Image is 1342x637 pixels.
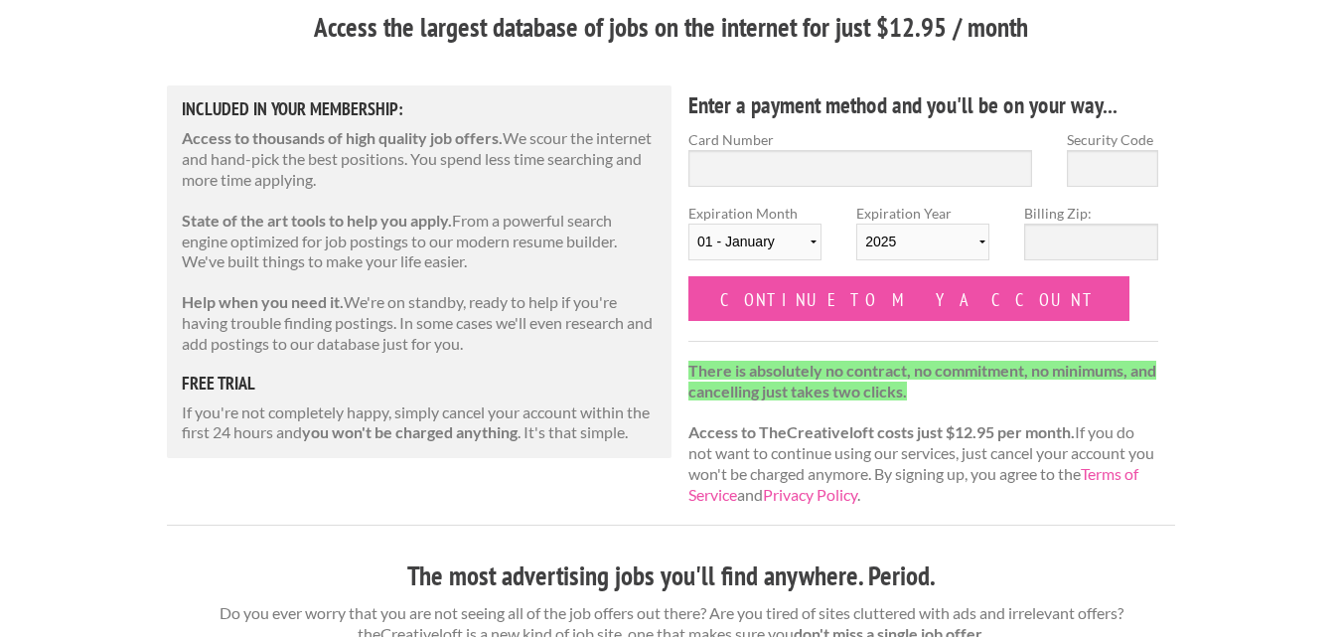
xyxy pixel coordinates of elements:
a: Privacy Policy [763,485,857,504]
p: From a powerful search engine optimized for job postings to our modern resume builder. We've buil... [182,211,657,272]
strong: you won't be charged anything [302,422,518,441]
strong: Help when you need it. [182,292,344,311]
p: If you're not completely happy, simply cancel your account within the first 24 hours and . It's t... [182,402,657,444]
h5: Included in Your Membership: [182,100,657,118]
p: If you do not want to continue using our services, just cancel your account you won't be charged ... [688,361,1158,506]
label: Expiration Month [688,203,821,276]
input: Continue to my account [688,276,1129,321]
label: Billing Zip: [1024,203,1157,224]
label: Expiration Year [856,203,989,276]
h3: Access the largest database of jobs on the internet for just $12.95 / month [167,9,1175,47]
h5: free trial [182,375,657,393]
strong: There is absolutely no contract, no commitment, no minimums, and cancelling just takes two clicks. [688,361,1156,400]
h4: Enter a payment method and you'll be on your way... [688,89,1158,121]
strong: Access to TheCreativeloft costs just $12.95 per month. [688,422,1075,441]
a: Terms of Service [688,464,1138,504]
strong: State of the art tools to help you apply. [182,211,452,230]
strong: Access to thousands of high quality job offers. [182,128,503,147]
p: We scour the internet and hand-pick the best positions. You spend less time searching and more ti... [182,128,657,190]
label: Security Code [1067,129,1158,150]
p: We're on standby, ready to help if you're having trouble finding postings. In some cases we'll ev... [182,292,657,354]
select: Expiration Year [856,224,989,260]
label: Card Number [688,129,1032,150]
h3: The most advertising jobs you'll find anywhere. Period. [167,557,1175,595]
select: Expiration Month [688,224,821,260]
